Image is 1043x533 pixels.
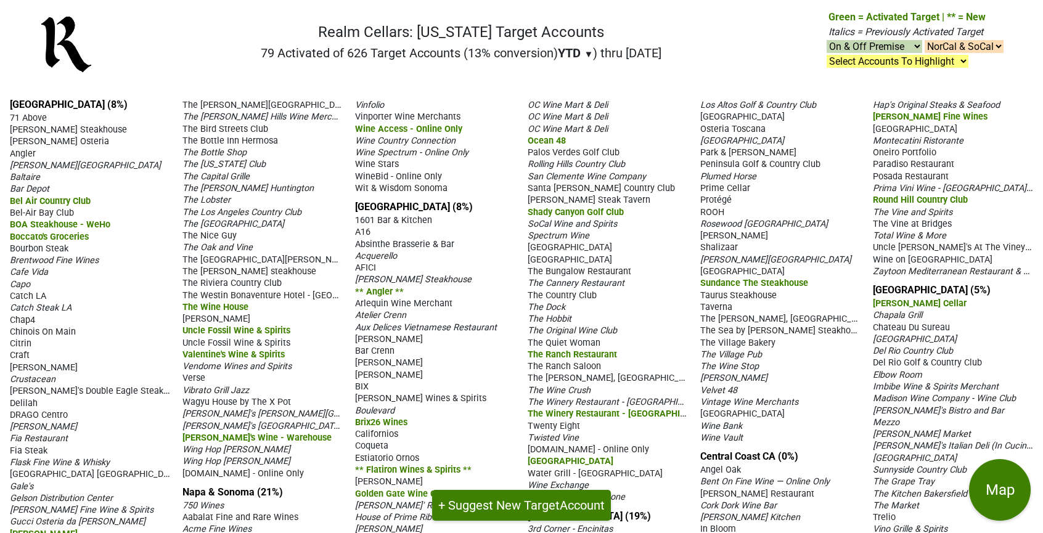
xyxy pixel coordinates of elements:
[873,357,982,368] span: Del Rio Golf & Country Club
[528,456,613,466] span: [GEOGRAPHIC_DATA]
[182,433,332,443] span: [PERSON_NAME]'s Wine - Warehouse
[355,500,470,511] span: [PERSON_NAME]' Restaurant
[10,350,30,360] span: Craft
[182,253,353,265] span: The [GEOGRAPHIC_DATA][PERSON_NAME]
[528,372,702,383] span: The [PERSON_NAME], [GEOGRAPHIC_DATA]
[873,124,957,134] span: [GEOGRAPHIC_DATA]
[182,136,278,146] span: The Bottle Inn Hermosa
[182,124,268,134] span: The Bird Streets Club
[182,500,224,511] span: 750 Wines
[10,232,89,242] span: Boccato's Groceries
[528,433,579,443] span: Twisted Vine
[182,407,409,419] span: [PERSON_NAME]'s [PERSON_NAME][GEOGRAPHIC_DATA]
[528,266,631,277] span: The Bungalow Restaurant
[700,159,820,169] span: Peninsula Golf & Country Club
[355,489,458,499] span: Golden Gate Wine Cellars
[355,298,452,309] span: Arlequin Wine Merchant
[355,381,369,392] span: BIX
[873,112,988,122] span: [PERSON_NAME] Fine Wines
[560,498,605,513] span: Account
[355,100,384,110] span: Vinfolio
[528,278,624,288] span: The Cannery Restaurant
[873,346,953,356] span: Del Rio Country Club
[10,338,31,349] span: Citrin
[182,159,266,169] span: The [US_STATE] Club
[700,397,798,407] span: Vintage Wine Merchants
[873,219,952,229] span: The Vine at Bridges
[182,147,247,158] span: The Bottle Shop
[528,510,651,522] a: [GEOGRAPHIC_DATA] (19%)
[261,23,661,41] h1: Realm Cellars: [US_STATE] Target Accounts
[700,183,750,193] span: Prime Cellar
[10,384,187,396] span: [PERSON_NAME]'s Double Eagle Steakhouse
[182,289,397,301] span: The Westin Bonaventure Hotel - [GEOGRAPHIC_DATA]
[584,49,593,60] span: ▼
[355,251,397,261] span: Acquerello
[528,219,617,229] span: SoCal Wine and Spirits
[528,242,612,253] span: [GEOGRAPHIC_DATA]
[261,46,661,60] h2: 79 Activated of 626 Target Accounts (13% conversion) ) thru [DATE]
[10,362,78,373] span: [PERSON_NAME]
[182,325,290,336] span: Uncle Fossil Wine & Spirits
[10,505,153,515] span: [PERSON_NAME] Fine Wine & Spirits
[10,433,68,444] span: Fia Restaurant
[10,468,438,479] span: [GEOGRAPHIC_DATA] [GEOGRAPHIC_DATA] at [PERSON_NAME][GEOGRAPHIC_DATA] - [GEOGRAPHIC_DATA]
[700,421,742,431] span: Wine Bank
[182,456,290,466] span: Wing Hop [PERSON_NAME]
[828,26,983,38] span: Italics = Previously Activated Target
[700,373,767,383] span: [PERSON_NAME]
[528,195,650,205] span: [PERSON_NAME] Steak Tavern
[432,490,611,521] button: + Suggest New TargetAccount
[182,397,291,407] span: Wagyu House by The X Pot
[528,396,710,407] span: The Winery Restaurant - [GEOGRAPHIC_DATA]
[873,429,971,439] span: [PERSON_NAME] Market
[355,322,497,333] span: Aux Delices Vietnamese Restaurant
[182,373,205,383] span: Verse
[182,361,292,372] span: Vendome Wines and Spirits
[182,183,314,193] span: The [PERSON_NAME] Huntington
[10,398,38,409] span: Delilah
[355,417,407,428] span: Brix26 Wines
[10,493,113,503] span: Gelson Distribution Center
[873,381,999,392] span: Imbibe Wine & Spirits Merchant
[182,266,316,277] span: The [PERSON_NAME] steakhouse
[873,230,946,241] span: Total Wine & More
[700,124,766,134] span: Osteria Toscana
[355,136,456,146] span: Wine Country Connection
[700,512,800,523] span: [PERSON_NAME] Kitchen
[10,410,68,420] span: DRAGO Centro
[10,243,68,254] span: Bourbon Steak
[700,361,759,372] span: The Wine Stop
[700,207,724,218] span: ROOH
[528,254,612,265] span: [GEOGRAPHIC_DATA]
[182,242,253,253] span: The Oak and Vine
[182,302,248,312] span: The Wine House
[528,325,617,336] span: The Original Wine Club
[182,171,250,182] span: The Capital Grille
[528,290,597,301] span: The Country Club
[355,441,388,451] span: Coqueta
[10,124,127,135] span: [PERSON_NAME] Steakhouse
[700,112,785,122] span: [GEOGRAPHIC_DATA]
[873,171,949,182] span: Posada Restaurant
[873,439,1034,451] span: [PERSON_NAME]'s Italian Deli (In Cucina)
[10,267,48,277] span: Cafe Vida
[10,457,110,468] span: Flask Fine Wine & Whisky
[355,453,419,463] span: Estiatorio Ornos
[873,241,1038,253] span: Uncle [PERSON_NAME]'s At The Vineyard
[182,444,290,455] span: Wing Hop [PERSON_NAME]
[10,184,49,194] span: Bar Depot
[700,242,738,253] span: Shalizaar
[873,512,896,523] span: Trelio
[873,265,1037,277] span: Zaytoon Mediterranean Restaurant & Bar
[355,159,399,169] span: Wine Stars
[528,444,649,455] span: [DOMAIN_NAME] - Online Only
[355,171,442,182] span: WineBid - Online Only
[700,409,785,419] span: [GEOGRAPHIC_DATA]
[10,303,72,313] span: Catch Steak LA
[182,110,350,122] span: The [PERSON_NAME] Hills Wine Merchant
[873,254,992,265] span: Wine on [GEOGRAPHIC_DATA]
[700,312,875,324] span: The [PERSON_NAME], [GEOGRAPHIC_DATA]
[10,172,40,182] span: Baltaire
[700,450,798,462] a: Central Coast CA (0%)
